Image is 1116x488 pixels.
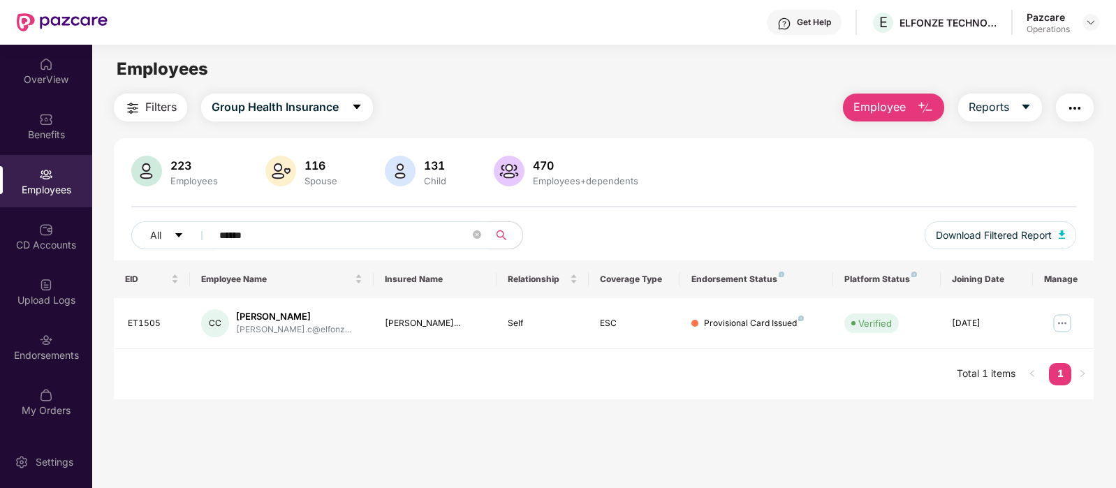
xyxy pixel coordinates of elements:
[125,274,169,285] span: EID
[1078,369,1087,378] span: right
[15,455,29,469] img: svg+xml;base64,PHN2ZyBpZD0iU2V0dGluZy0yMHgyMCIgeG1sbnM9Imh0dHA6Ly93d3cudzMub3JnLzIwMDAvc3ZnIiB3aW...
[39,278,53,292] img: svg+xml;base64,PHN2ZyBpZD0iVXBsb2FkX0xvZ3MiIGRhdGEtbmFtZT0iVXBsb2FkIExvZ3MiIHhtbG5zPSJodHRwOi8vd3...
[201,309,229,337] div: CC
[1059,230,1066,239] img: svg+xml;base64,PHN2ZyB4bWxucz0iaHR0cDovL3d3dy53My5vcmcvMjAwMC9zdmciIHhtbG5zOnhsaW5rPSJodHRwOi8vd3...
[853,98,906,116] span: Employee
[530,158,641,172] div: 470
[39,223,53,237] img: svg+xml;base64,PHN2ZyBpZD0iQ0RfQWNjb3VudHMiIGRhdGEtbmFtZT0iQ0QgQWNjb3VudHMiIHhtbG5zPSJodHRwOi8vd3...
[150,228,161,243] span: All
[236,310,351,323] div: [PERSON_NAME]
[1021,363,1043,385] button: left
[798,316,804,321] img: svg+xml;base64,PHN2ZyB4bWxucz0iaHR0cDovL3d3dy53My5vcmcvMjAwMC9zdmciIHdpZHRoPSI4IiBoZWlnaHQ9IjgiIH...
[494,156,524,186] img: svg+xml;base64,PHN2ZyB4bWxucz0iaHR0cDovL3d3dy53My5vcmcvMjAwMC9zdmciIHhtbG5zOnhsaW5rPSJodHRwOi8vd3...
[168,158,221,172] div: 223
[969,98,1009,116] span: Reports
[31,455,78,469] div: Settings
[508,274,567,285] span: Relationship
[1028,369,1036,378] span: left
[797,17,831,28] div: Get Help
[589,260,681,298] th: Coverage Type
[168,175,221,186] div: Employees
[385,156,416,186] img: svg+xml;base64,PHN2ZyB4bWxucz0iaHR0cDovL3d3dy53My5vcmcvMjAwMC9zdmciIHhtbG5zOnhsaW5rPSJodHRwOi8vd3...
[385,317,485,330] div: [PERSON_NAME]...
[473,229,481,242] span: close-circle
[704,317,804,330] div: Provisional Card Issued
[952,317,1022,330] div: [DATE]
[114,260,191,298] th: EID
[128,317,179,330] div: ET1505
[936,228,1052,243] span: Download Filtered Report
[473,230,481,239] span: close-circle
[958,94,1042,121] button: Reportscaret-down
[39,112,53,126] img: svg+xml;base64,PHN2ZyBpZD0iQmVuZWZpdHMiIHhtbG5zPSJodHRwOi8vd3d3LnczLm9yZy8yMDAwL3N2ZyIgd2lkdGg9Ij...
[530,175,641,186] div: Employees+dependents
[39,57,53,71] img: svg+xml;base64,PHN2ZyBpZD0iSG9tZSIgeG1sbnM9Imh0dHA6Ly93d3cudzMub3JnLzIwMDAvc3ZnIiB3aWR0aD0iMjAiIG...
[925,221,1077,249] button: Download Filtered Report
[131,221,216,249] button: Allcaret-down
[1027,24,1070,35] div: Operations
[1085,17,1096,28] img: svg+xml;base64,PHN2ZyBpZD0iRHJvcGRvd24tMzJ4MzIiIHhtbG5zPSJodHRwOi8vd3d3LnczLm9yZy8yMDAwL3N2ZyIgd2...
[1049,363,1071,384] a: 1
[39,333,53,347] img: svg+xml;base64,PHN2ZyBpZD0iRW5kb3JzZW1lbnRzIiB4bWxucz0iaHR0cDovL3d3dy53My5vcmcvMjAwMC9zdmciIHdpZH...
[131,156,162,186] img: svg+xml;base64,PHN2ZyB4bWxucz0iaHR0cDovL3d3dy53My5vcmcvMjAwMC9zdmciIHhtbG5zOnhsaW5rPSJodHRwOi8vd3...
[1071,363,1094,385] button: right
[911,272,917,277] img: svg+xml;base64,PHN2ZyB4bWxucz0iaHR0cDovL3d3dy53My5vcmcvMjAwMC9zdmciIHdpZHRoPSI4IiBoZWlnaHQ9IjgiIH...
[1020,101,1031,114] span: caret-down
[900,16,997,29] div: ELFONZE TECHNOLOGIES PRIVATE LIMITED
[265,156,296,186] img: svg+xml;base64,PHN2ZyB4bWxucz0iaHR0cDovL3d3dy53My5vcmcvMjAwMC9zdmciIHhtbG5zOnhsaW5rPSJodHRwOi8vd3...
[1071,363,1094,385] li: Next Page
[1027,10,1070,24] div: Pazcare
[844,274,930,285] div: Platform Status
[302,158,340,172] div: 116
[374,260,496,298] th: Insured Name
[1066,100,1083,117] img: svg+xml;base64,PHN2ZyB4bWxucz0iaHR0cDovL3d3dy53My5vcmcvMjAwMC9zdmciIHdpZHRoPSIyNCIgaGVpZ2h0PSIyNC...
[114,94,187,121] button: Filters
[858,316,892,330] div: Verified
[1051,312,1073,334] img: manageButton
[39,168,53,182] img: svg+xml;base64,PHN2ZyBpZD0iRW1wbG95ZWVzIiB4bWxucz0iaHR0cDovL3d3dy53My5vcmcvMjAwMC9zdmciIHdpZHRoPS...
[941,260,1033,298] th: Joining Date
[1049,363,1071,385] li: 1
[421,158,449,172] div: 131
[351,101,362,114] span: caret-down
[879,14,888,31] span: E
[779,272,784,277] img: svg+xml;base64,PHN2ZyB4bWxucz0iaHR0cDovL3d3dy53My5vcmcvMjAwMC9zdmciIHdpZHRoPSI4IiBoZWlnaHQ9IjgiIH...
[508,317,578,330] div: Self
[201,274,352,285] span: Employee Name
[17,13,108,31] img: New Pazcare Logo
[497,260,589,298] th: Relationship
[421,175,449,186] div: Child
[691,274,822,285] div: Endorsement Status
[777,17,791,31] img: svg+xml;base64,PHN2ZyBpZD0iSGVscC0zMngzMiIgeG1sbnM9Imh0dHA6Ly93d3cudzMub3JnLzIwMDAvc3ZnIiB3aWR0aD...
[1021,363,1043,385] li: Previous Page
[39,388,53,402] img: svg+xml;base64,PHN2ZyBpZD0iTXlfT3JkZXJzIiBkYXRhLW5hbWU9Ik15IE9yZGVycyIgeG1sbnM9Imh0dHA6Ly93d3cudz...
[957,363,1015,385] li: Total 1 items
[488,230,515,241] span: search
[212,98,339,116] span: Group Health Insurance
[124,100,141,117] img: svg+xml;base64,PHN2ZyB4bWxucz0iaHR0cDovL3d3dy53My5vcmcvMjAwMC9zdmciIHdpZHRoPSIyNCIgaGVpZ2h0PSIyNC...
[488,221,523,249] button: search
[190,260,374,298] th: Employee Name
[117,59,208,79] span: Employees
[600,317,670,330] div: ESC
[1033,260,1094,298] th: Manage
[843,94,944,121] button: Employee
[236,323,351,337] div: [PERSON_NAME].c@elfonz...
[201,94,373,121] button: Group Health Insurancecaret-down
[174,230,184,242] span: caret-down
[145,98,177,116] span: Filters
[917,100,934,117] img: svg+xml;base64,PHN2ZyB4bWxucz0iaHR0cDovL3d3dy53My5vcmcvMjAwMC9zdmciIHhtbG5zOnhsaW5rPSJodHRwOi8vd3...
[302,175,340,186] div: Spouse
